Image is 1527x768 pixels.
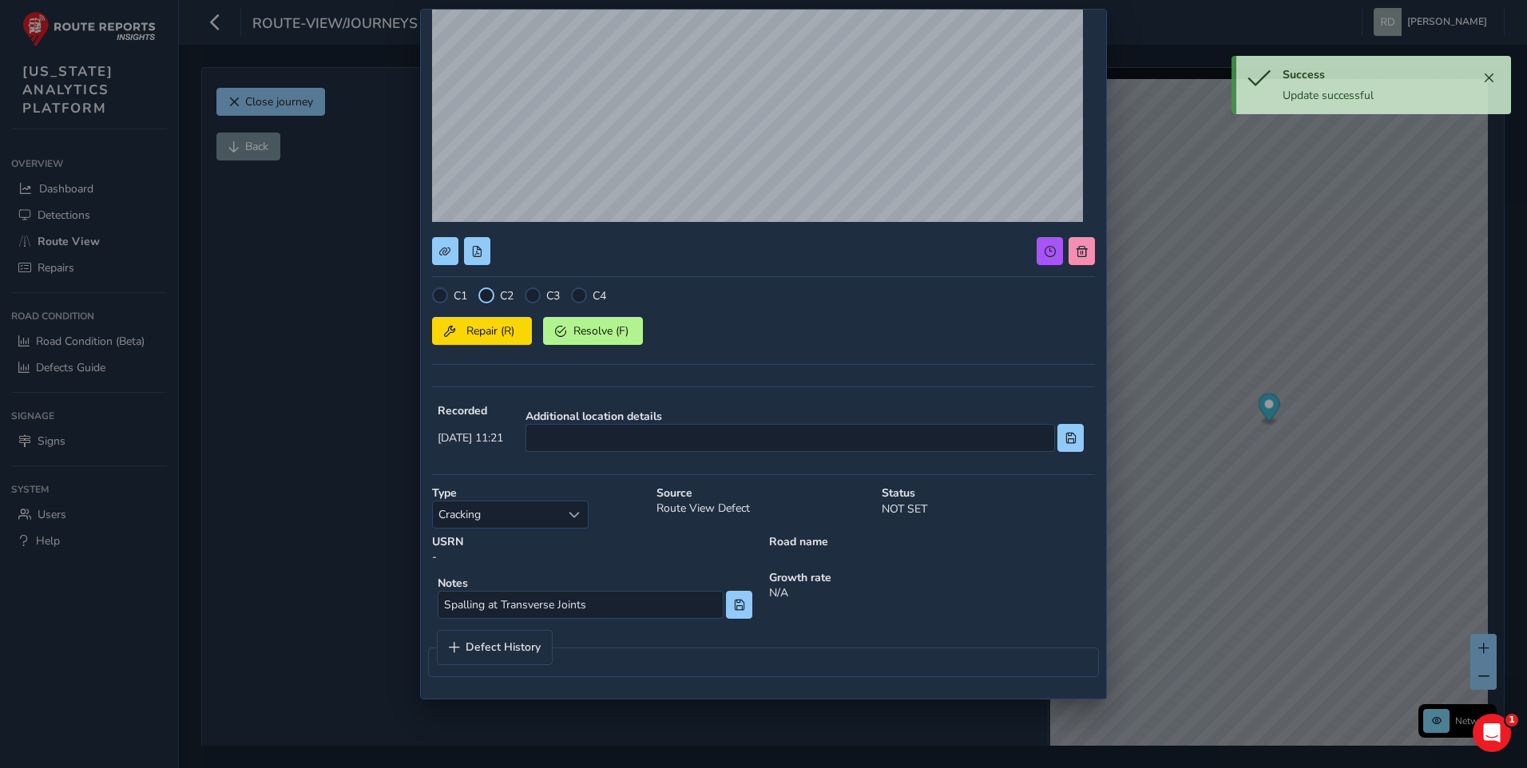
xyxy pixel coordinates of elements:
[593,288,606,303] label: C4
[432,534,758,549] strong: USRN
[1477,67,1500,89] button: Close
[454,288,467,303] label: C1
[1283,88,1477,103] div: Update successful
[433,501,561,528] span: Cracking
[763,564,1101,630] div: N/A
[432,317,532,345] button: Repair (R)
[656,485,870,501] strong: Source
[651,480,875,534] div: Route View Defect
[546,288,560,303] label: C3
[426,528,763,570] div: -
[461,323,520,338] span: Repair (R)
[438,576,752,591] strong: Notes
[882,485,1095,501] strong: Status
[438,430,503,445] span: [DATE] 11:21
[572,323,631,338] span: Resolve (F)
[769,570,1095,585] strong: Growth rate
[438,631,552,664] a: Defect History
[882,501,1095,517] p: NOT SET
[543,317,643,345] button: Resolve (F)
[561,501,588,528] div: Select a type
[1505,714,1518,726] span: 1
[432,485,645,501] strong: Type
[769,534,1095,549] strong: Road name
[438,403,503,418] strong: Recorded
[1283,67,1325,82] span: Success
[1473,714,1511,752] iframe: Intercom live chat
[500,288,514,303] label: C2
[466,642,541,653] span: Defect History
[526,409,1084,424] strong: Additional location details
